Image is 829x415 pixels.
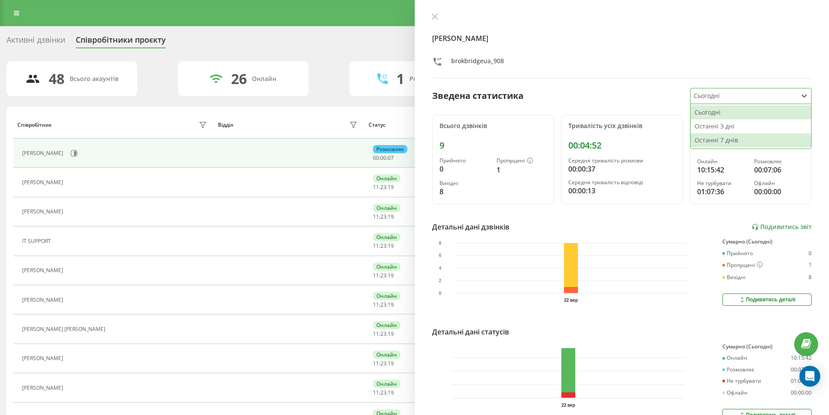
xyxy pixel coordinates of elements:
div: Не турбувати [697,180,747,186]
div: 0 [440,164,490,174]
div: Онлайн [373,321,400,329]
div: 10:15:42 [697,165,747,175]
text: 8 [439,241,441,246]
div: Тривалість усіх дзвінків [568,122,675,130]
div: Онлайн [252,75,276,83]
span: 19 [388,389,394,396]
div: 10:15:42 [791,355,812,361]
span: 11 [373,272,379,279]
span: 19 [388,301,394,308]
div: : : [373,273,394,279]
a: Подивитись звіт [752,223,812,231]
div: 00:00:13 [568,186,675,196]
div: Прийнято [722,250,753,256]
span: 19 [388,242,394,250]
span: 23 [380,330,386,337]
div: 1 [809,262,812,269]
div: 9 [440,140,547,151]
div: Офлайн [722,390,748,396]
div: Офлайн [754,180,804,186]
div: Детальні дані дзвінків [432,222,510,232]
div: Пропущені [497,158,547,165]
div: : : [373,331,394,337]
div: 00:00:00 [754,186,804,197]
div: Зведена статистика [432,89,524,102]
div: : : [373,184,394,190]
div: 00:07:06 [754,165,804,175]
div: 8 [440,186,490,197]
div: Активні дзвінки [7,35,65,49]
div: : : [373,243,394,249]
div: 48 [49,71,64,87]
div: Онлайн [373,380,400,388]
div: Онлайн [373,233,400,241]
div: [PERSON_NAME] [PERSON_NAME] [22,326,107,332]
span: 19 [388,213,394,220]
div: Розмовляє [373,145,407,153]
div: Онлайн [373,263,400,271]
div: [PERSON_NAME] [22,385,65,391]
div: 00:00:37 [568,164,675,174]
span: 11 [373,213,379,220]
div: Статус [369,122,386,128]
div: [PERSON_NAME] [22,150,65,156]
div: Останні 7 днів [691,133,811,147]
span: 19 [388,272,394,279]
span: 00 [373,154,379,162]
span: 11 [373,242,379,250]
span: 19 [388,360,394,367]
div: Онлайн [373,174,400,182]
div: [PERSON_NAME] [22,267,65,273]
div: Пропущені [722,262,763,269]
div: [PERSON_NAME] [22,179,65,186]
text: 0 [439,291,441,296]
div: Онлайн [697,159,747,165]
div: Всього дзвінків [440,122,547,130]
div: 01:07:36 [697,186,747,197]
div: 00:04:52 [568,140,675,151]
span: 07 [388,154,394,162]
div: Open Intercom Messenger [799,366,820,387]
span: 23 [380,301,386,308]
div: 00:00:00 [791,390,812,396]
div: Онлайн [722,355,747,361]
text: 22 вер [561,403,575,408]
div: brokbridgeua_908 [451,57,504,69]
div: 01:07:36 [791,378,812,384]
div: Онлайн [373,292,400,300]
div: : : [373,390,394,396]
div: : : [373,155,394,161]
div: Розмовляють [409,75,452,83]
div: Відділ [218,122,233,128]
span: 23 [380,389,386,396]
span: 23 [380,242,386,250]
div: Співробітники проєкту [76,35,166,49]
span: 23 [380,272,386,279]
div: Не турбувати [722,378,761,384]
span: 23 [380,360,386,367]
div: 1 [396,71,404,87]
text: 2 [439,278,441,283]
h4: [PERSON_NAME] [432,33,812,44]
div: [PERSON_NAME] [22,297,65,303]
div: Онлайн [373,204,400,212]
text: 22 вер [564,298,578,303]
span: 11 [373,301,379,308]
div: IT SUPPORT [22,238,53,244]
div: 26 [231,71,247,87]
div: Детальні дані статусів [432,327,509,337]
div: [PERSON_NAME] [22,355,65,361]
text: 4 [439,266,441,271]
div: [PERSON_NAME] [22,209,65,215]
div: Сумарно (Сьогодні) [722,344,812,350]
span: 11 [373,389,379,396]
div: Всього акаунтів [70,75,118,83]
div: Вихідні [722,274,745,280]
span: 11 [373,183,379,191]
span: 23 [380,183,386,191]
span: 23 [380,213,386,220]
div: : : [373,214,394,220]
div: Вихідні [440,180,490,186]
div: Розмовляє [754,159,804,165]
span: 11 [373,360,379,367]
